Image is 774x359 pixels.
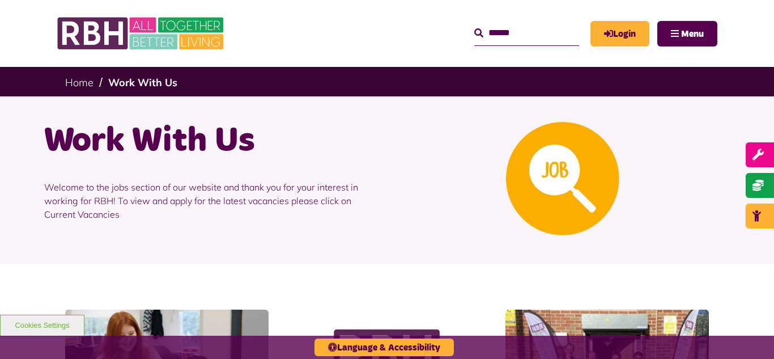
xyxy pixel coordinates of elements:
img: Looking For A Job [506,122,619,235]
img: RBH [57,11,227,56]
a: MyRBH [590,21,649,47]
button: Navigation [657,21,717,47]
a: Home [65,76,93,89]
iframe: Netcall Web Assistant for live chat [723,308,774,359]
p: Welcome to the jobs section of our website and thank you for your interest in working for RBH! To... [44,163,379,238]
a: Work With Us [108,76,177,89]
button: Language & Accessibility [314,339,454,356]
h1: Work With Us [44,119,379,163]
span: Menu [681,29,704,39]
